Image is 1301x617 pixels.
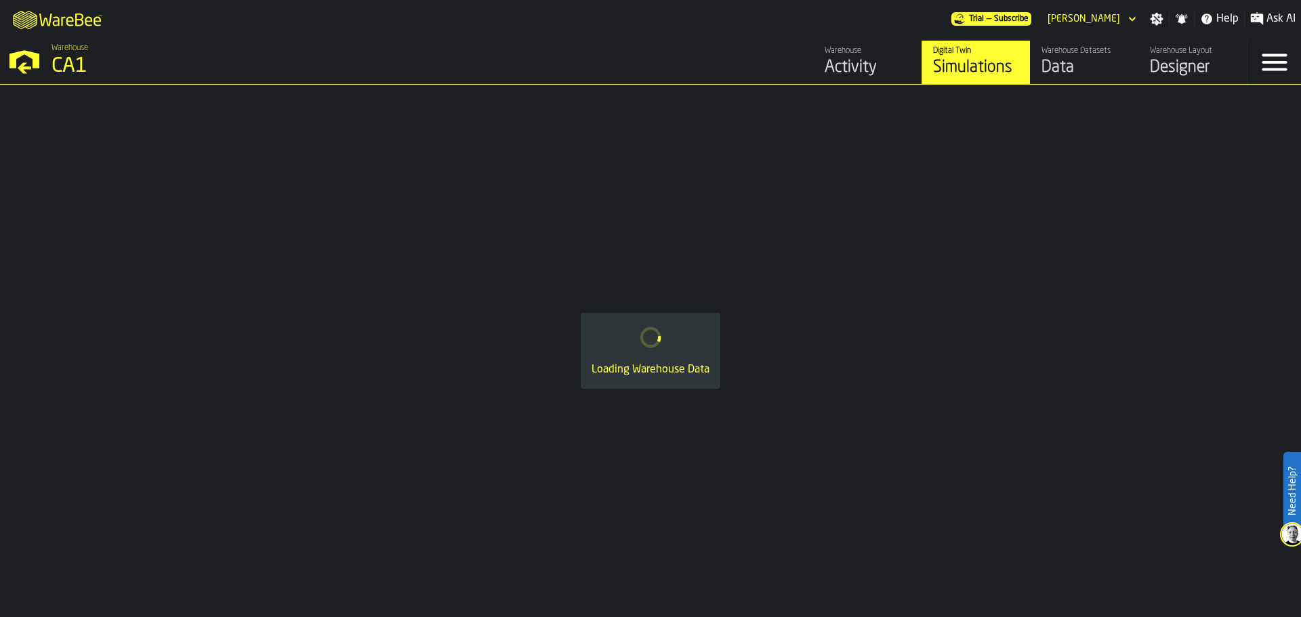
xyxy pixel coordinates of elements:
a: link-to-/wh/i/76e2a128-1b54-4d66-80d4-05ae4c277723/designer [1138,41,1247,84]
span: Warehouse [51,43,88,53]
div: Warehouse Layout [1150,46,1236,56]
div: Loading Warehouse Data [592,362,709,378]
label: button-toggle-Notifications [1170,12,1194,26]
a: link-to-/wh/i/76e2a128-1b54-4d66-80d4-05ae4c277723/feed/ [813,41,922,84]
label: button-toggle-Ask AI [1245,11,1301,27]
label: button-toggle-Help [1195,11,1244,27]
span: Subscribe [994,14,1029,24]
div: Digital Twin [933,46,1019,56]
label: button-toggle-Settings [1144,12,1169,26]
a: link-to-/wh/i/76e2a128-1b54-4d66-80d4-05ae4c277723/simulations [922,41,1030,84]
div: DropdownMenuValue-Gregg Arment [1048,14,1120,24]
div: Menu Subscription [951,12,1031,26]
span: Trial [969,14,984,24]
div: Data [1041,57,1128,79]
label: button-toggle-Menu [1247,41,1301,84]
div: Activity [825,57,911,79]
span: Help [1216,11,1239,27]
a: link-to-/wh/i/76e2a128-1b54-4d66-80d4-05ae4c277723/data [1030,41,1138,84]
div: Warehouse Datasets [1041,46,1128,56]
div: Designer [1150,57,1236,79]
div: Simulations [933,57,1019,79]
div: CA1 [51,54,417,79]
span: Ask AI [1266,11,1296,27]
div: Warehouse [825,46,911,56]
span: — [987,14,991,24]
a: link-to-/wh/i/76e2a128-1b54-4d66-80d4-05ae4c277723/pricing/ [951,12,1031,26]
div: DropdownMenuValue-Gregg Arment [1042,11,1139,27]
